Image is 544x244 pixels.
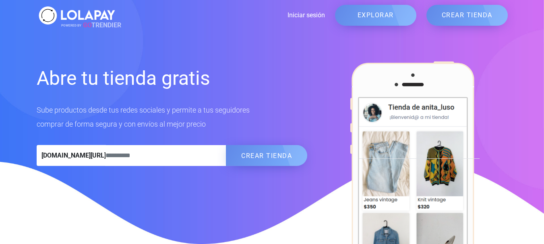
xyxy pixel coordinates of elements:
h1: Abre tu tienda gratis [37,66,308,91]
span: POWERED BY [61,23,81,27]
a: CREAR TIENDA [426,5,508,26]
span: TRENDIER [61,21,121,30]
a: Iniciar sesión [117,10,325,20]
p: Sube productos desde tus redes sociales y permite a tus seguidores comprar de forma segura y con ... [37,103,308,131]
span: GO [83,21,91,29]
button: CREAR TIENDA [226,145,307,166]
a: EXPLORAR [335,5,416,26]
img: logo_white.svg [37,4,117,27]
span: [DOMAIN_NAME][URL] [37,145,106,166]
